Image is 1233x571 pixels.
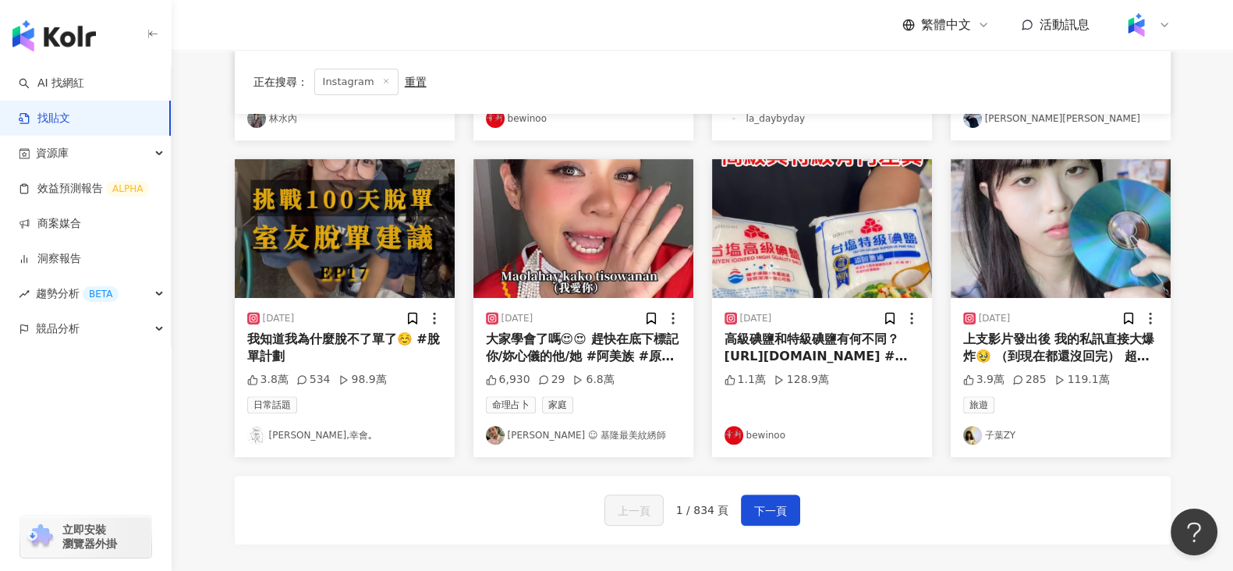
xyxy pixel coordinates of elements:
[725,109,919,128] a: KOL Avatarla_daybyday
[314,69,399,95] span: Instagram
[25,524,55,549] img: chrome extension
[1012,372,1047,388] div: 285
[486,426,681,445] a: KOL Avatar[PERSON_NAME] ☺︎ 基隆最美紋綉師
[921,16,971,34] span: 繁體中文
[247,426,266,445] img: KOL Avatar
[740,312,772,325] div: [DATE]
[963,372,1004,388] div: 3.9萬
[19,76,84,91] a: searchAI 找網紅
[12,20,96,51] img: logo
[235,159,455,298] img: post-image
[1054,372,1110,388] div: 119.1萬
[1040,17,1090,32] span: 活動訊息
[676,504,729,516] span: 1 / 834 頁
[19,251,81,267] a: 洞察報告
[951,159,1171,298] img: post-image
[963,396,994,413] span: 旅遊
[19,216,81,232] a: 商案媒合
[725,426,743,445] img: KOL Avatar
[963,331,1158,366] div: 上支影片發出後 我的私訊直接大爆炸🥹 （到現在都還沒回完） 超多人在幫我想辦法 謝謝大家你們真的好熱心嗚嗚嗚嗚 鳥巢清掉之後我就沒有再被禽蟎咬了 現在只剩[PERSON_NAME]一直想捲土重來...
[253,76,308,88] span: 正在搜尋 ：
[473,159,693,298] img: post-image
[604,495,664,526] button: 上一頁
[247,109,442,128] a: KOL Avatar林水內
[712,159,932,298] img: post-image
[20,516,151,558] a: chrome extension立即安裝 瀏覽器外掛
[486,426,505,445] img: KOL Avatar
[725,426,919,445] a: KOL Avatarbewinoo
[963,426,982,445] img: KOL Avatar
[247,331,442,366] div: 我知道我為什麼脫不了單了☺️ #脫單計劃
[247,426,442,445] a: KOL Avatar[PERSON_NAME],幸會｡
[338,372,387,388] div: 98.9萬
[19,181,149,197] a: 效益預測報告ALPHA
[486,372,530,388] div: 6,930
[486,109,681,128] a: KOL Avatarbewinoo
[247,109,266,128] img: KOL Avatar
[19,289,30,300] span: rise
[36,276,119,311] span: 趨勢分析
[296,372,331,388] div: 534
[963,109,982,128] img: KOL Avatar
[754,502,787,520] span: 下一頁
[725,372,766,388] div: 1.1萬
[486,396,536,413] span: 命理占卜
[1171,509,1217,555] iframe: Help Scout Beacon - Open
[263,312,295,325] div: [DATE]
[538,372,565,388] div: 29
[542,396,573,413] span: 家庭
[247,396,297,413] span: 日常話題
[405,76,427,88] div: 重置
[36,136,69,171] span: 資源庫
[247,372,289,388] div: 3.8萬
[572,372,614,388] div: 6.8萬
[83,286,119,302] div: BETA
[36,311,80,346] span: 競品分析
[963,109,1158,128] a: KOL Avatar[PERSON_NAME][PERSON_NAME]
[741,495,800,526] button: 下一頁
[963,426,1158,445] a: KOL Avatar子葉ZY
[979,312,1011,325] div: [DATE]
[19,111,70,126] a: 找貼文
[725,331,919,366] div: 高級碘鹽和特級碘鹽有何不同？ [URL][DOMAIN_NAME] #章新1分鐘食品小常識
[725,109,743,128] img: KOL Avatar
[486,331,681,366] div: 大家學會了嗎😍😍 趕快在底下標記你/妳心儀的他/她 #阿美族 #原住民 #我愛你 #情人節
[62,523,117,551] span: 立即安裝 瀏覽器外掛
[1121,10,1151,40] img: Kolr%20app%20icon%20%281%29.png
[486,109,505,128] img: KOL Avatar
[774,372,829,388] div: 128.9萬
[501,312,533,325] div: [DATE]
